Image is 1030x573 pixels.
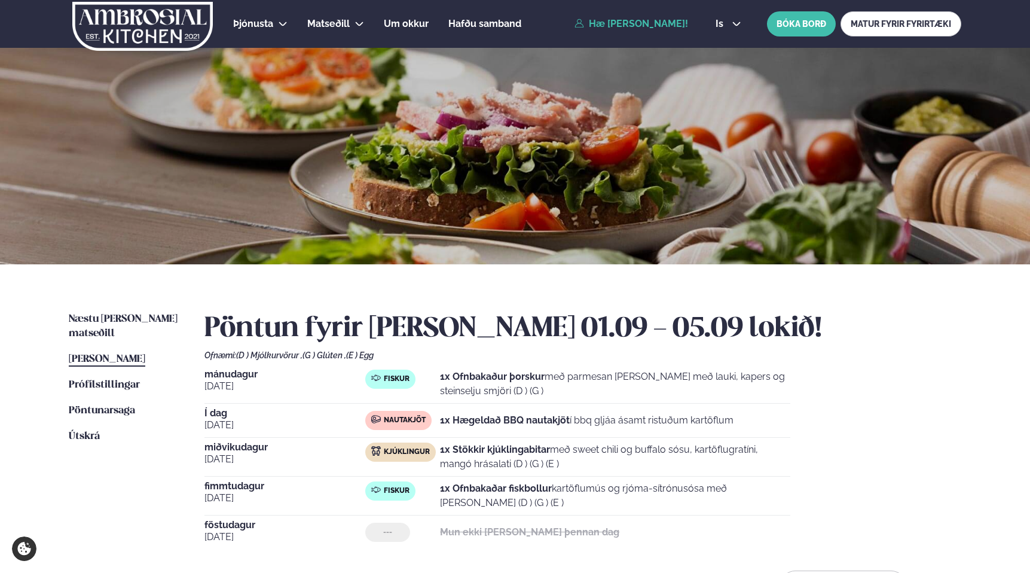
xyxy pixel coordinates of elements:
[371,485,381,495] img: fish.svg
[233,17,273,31] a: Þjónusta
[69,378,140,392] a: Prófílstillingar
[233,18,273,29] span: Þjónusta
[204,312,961,346] h2: Pöntun fyrir [PERSON_NAME] 01.09 - 05.09 lokið!
[204,452,365,467] span: [DATE]
[346,350,374,360] span: (E ) Egg
[383,528,392,537] span: ---
[69,312,181,341] a: Næstu [PERSON_NAME] matseðill
[840,11,961,36] a: MATUR FYRIR FYRIRTÆKI
[448,17,521,31] a: Hafðu samband
[440,483,552,494] strong: 1x Ofnbakaðar fiskbollur
[371,446,381,456] img: chicken.svg
[767,11,836,36] button: BÓKA BORÐ
[69,314,178,339] span: Næstu [PERSON_NAME] matseðill
[716,19,727,29] span: is
[236,350,302,360] span: (D ) Mjólkurvörur ,
[69,352,145,367] a: [PERSON_NAME]
[706,19,751,29] button: is
[384,374,409,384] span: Fiskur
[204,350,961,360] div: Ofnæmi:
[69,429,100,444] a: Útskrá
[69,354,145,364] span: [PERSON_NAME]
[384,447,430,457] span: Kjúklingur
[69,380,140,390] span: Prófílstillingar
[448,18,521,29] span: Hafðu samband
[371,414,381,424] img: beef.svg
[204,409,365,418] span: Í dag
[204,530,365,544] span: [DATE]
[440,481,790,510] p: kartöflumús og rjóma-sítrónusósa með [PERSON_NAME] (D ) (G ) (E )
[307,18,350,29] span: Matseðill
[204,379,365,394] span: [DATE]
[384,486,409,496] span: Fiskur
[307,17,350,31] a: Matseðill
[440,444,550,455] strong: 1x Stökkir kjúklingabitar
[574,19,688,29] a: Hæ [PERSON_NAME]!
[204,370,365,379] span: mánudagur
[69,431,100,441] span: Útskrá
[440,370,790,398] p: með parmesan [PERSON_NAME] með lauki, kapers og steinselju smjöri (D ) (G )
[302,350,346,360] span: (G ) Glúten ,
[440,413,733,428] p: í bbq gljáa ásamt ristuðum kartöflum
[440,371,545,382] strong: 1x Ofnbakaður þorskur
[440,443,790,471] p: með sweet chili og buffalo sósu, kartöflugratíni, mangó hrásalati (D ) (G ) (E )
[204,520,365,530] span: föstudagur
[384,416,426,425] span: Nautakjöt
[384,17,429,31] a: Um okkur
[440,414,570,426] strong: 1x Hægeldað BBQ nautakjöt
[440,526,619,538] strong: Mun ekki [PERSON_NAME] þennan dag
[69,406,135,416] span: Pöntunarsaga
[12,537,36,561] a: Cookie settings
[204,443,365,452] span: miðvikudagur
[204,481,365,491] span: fimmtudagur
[69,404,135,418] a: Pöntunarsaga
[204,418,365,432] span: [DATE]
[371,373,381,383] img: fish.svg
[71,2,214,51] img: logo
[384,18,429,29] span: Um okkur
[204,491,365,505] span: [DATE]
